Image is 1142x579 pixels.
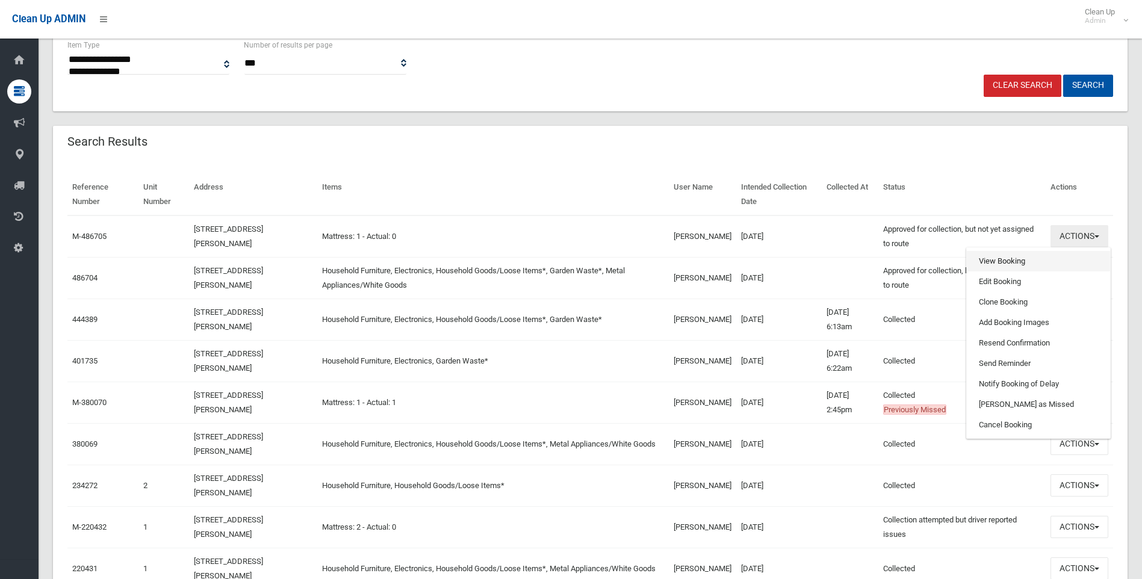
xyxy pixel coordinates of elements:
[67,39,99,52] label: Item Type
[317,465,669,506] td: Household Furniture, Household Goods/Loose Items*
[72,439,98,448] a: 380069
[736,506,822,548] td: [DATE]
[736,423,822,465] td: [DATE]
[967,251,1110,271] a: View Booking
[736,465,822,506] td: [DATE]
[317,174,669,215] th: Items
[72,356,98,365] a: 401735
[669,174,736,215] th: User Name
[194,391,263,414] a: [STREET_ADDRESS][PERSON_NAME]
[669,382,736,423] td: [PERSON_NAME]
[967,394,1110,415] a: [PERSON_NAME] as Missed
[736,299,822,340] td: [DATE]
[822,340,878,382] td: [DATE] 6:22am
[669,465,736,506] td: [PERSON_NAME]
[1050,474,1108,497] button: Actions
[138,174,189,215] th: Unit Number
[72,564,98,573] a: 220431
[1079,7,1127,25] span: Clean Up
[878,465,1046,506] td: Collected
[194,432,263,456] a: [STREET_ADDRESS][PERSON_NAME]
[967,292,1110,312] a: Clone Booking
[669,423,736,465] td: [PERSON_NAME]
[317,215,669,258] td: Mattress: 1 - Actual: 0
[194,515,263,539] a: [STREET_ADDRESS][PERSON_NAME]
[67,174,138,215] th: Reference Number
[194,266,263,289] a: [STREET_ADDRESS][PERSON_NAME]
[967,312,1110,333] a: Add Booking Images
[736,382,822,423] td: [DATE]
[736,174,822,215] th: Intended Collection Date
[317,382,669,423] td: Mattress: 1 - Actual: 1
[669,299,736,340] td: [PERSON_NAME]
[194,224,263,248] a: [STREET_ADDRESS][PERSON_NAME]
[883,404,946,415] span: Previously Missed
[1050,225,1108,247] button: Actions
[822,382,878,423] td: [DATE] 2:45pm
[1085,16,1115,25] small: Admin
[1063,75,1113,97] button: Search
[669,506,736,548] td: [PERSON_NAME]
[669,257,736,299] td: [PERSON_NAME]
[317,340,669,382] td: Household Furniture, Electronics, Garden Waste*
[878,257,1046,299] td: Approved for collection, but not yet assigned to route
[72,315,98,324] a: 444389
[736,215,822,258] td: [DATE]
[317,506,669,548] td: Mattress: 2 - Actual: 0
[72,232,107,241] a: M-486705
[878,340,1046,382] td: Collected
[967,353,1110,374] a: Send Reminder
[967,374,1110,394] a: Notify Booking of Delay
[967,333,1110,353] a: Resend Confirmation
[967,271,1110,292] a: Edit Booking
[878,506,1046,548] td: Collection attempted but driver reported issues
[138,465,189,506] td: 2
[317,299,669,340] td: Household Furniture, Electronics, Household Goods/Loose Items*, Garden Waste*
[317,423,669,465] td: Household Furniture, Electronics, Household Goods/Loose Items*, Metal Appliances/White Goods
[1046,174,1113,215] th: Actions
[12,13,85,25] span: Clean Up ADMIN
[967,415,1110,435] a: Cancel Booking
[984,75,1061,97] a: Clear Search
[138,506,189,548] td: 1
[736,257,822,299] td: [DATE]
[736,340,822,382] td: [DATE]
[1050,516,1108,538] button: Actions
[194,349,263,373] a: [STREET_ADDRESS][PERSON_NAME]
[878,215,1046,258] td: Approved for collection, but not yet assigned to route
[194,474,263,497] a: [STREET_ADDRESS][PERSON_NAME]
[53,130,162,153] header: Search Results
[72,398,107,407] a: M-380070
[72,481,98,490] a: 234272
[1050,433,1108,455] button: Actions
[669,340,736,382] td: [PERSON_NAME]
[194,308,263,331] a: [STREET_ADDRESS][PERSON_NAME]
[878,382,1046,423] td: Collected
[189,174,317,215] th: Address
[669,215,736,258] td: [PERSON_NAME]
[878,174,1046,215] th: Status
[822,299,878,340] td: [DATE] 6:13am
[317,257,669,299] td: Household Furniture, Electronics, Household Goods/Loose Items*, Garden Waste*, Metal Appliances/W...
[878,299,1046,340] td: Collected
[72,522,107,531] a: M-220432
[244,39,332,52] label: Number of results per page
[878,423,1046,465] td: Collected
[72,273,98,282] a: 486704
[822,174,878,215] th: Collected At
